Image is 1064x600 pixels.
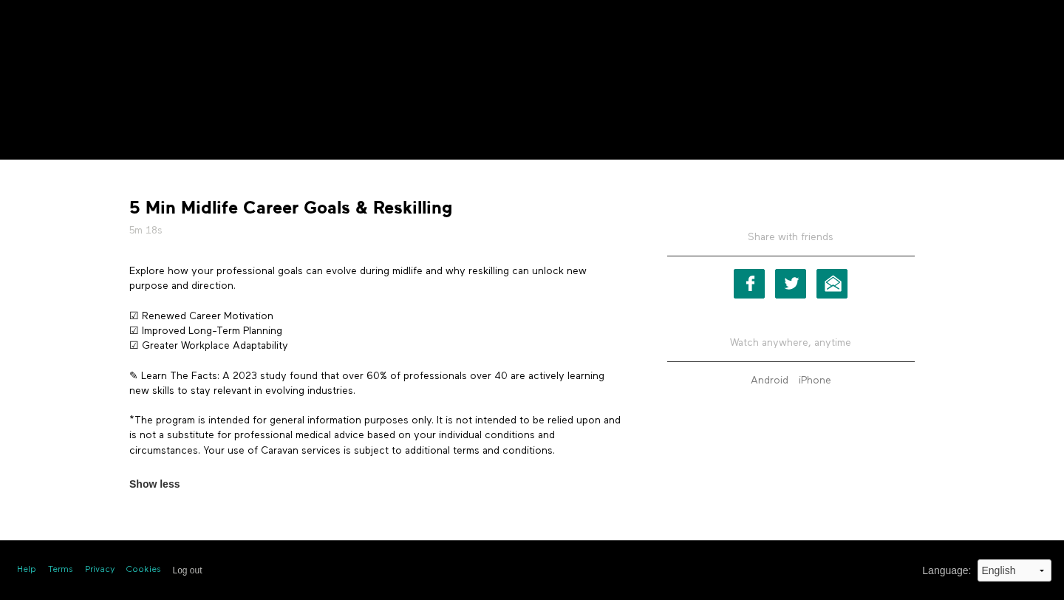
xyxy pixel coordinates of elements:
[129,223,624,238] h5: 5m 18s
[129,413,624,458] p: *The program is intended for general information purposes only. It is not intended to be relied u...
[747,375,792,386] a: Android
[85,564,115,576] a: Privacy
[667,324,915,362] h5: Watch anywhere, anytime
[922,563,971,579] label: Language :
[667,230,915,256] h5: Share with friends
[799,375,831,386] strong: iPhone
[129,197,452,219] strong: 5 Min Midlife Career Goals & Reskilling
[129,477,180,492] span: Show less
[775,269,806,299] a: Twitter
[129,309,624,354] p: ☑ Renewed Career Motivation ☑ Improved Long-Term Planning ☑ Greater Workplace Adaptability
[751,375,788,386] strong: Android
[795,375,835,386] a: iPhone
[816,269,848,299] a: Email
[129,264,624,294] p: Explore how your professional goals can evolve during midlife and why reskilling can unlock new p...
[48,564,73,576] a: Terms
[17,564,36,576] a: Help
[126,564,161,576] a: Cookies
[173,565,202,576] input: Log out
[129,369,624,399] p: ✎ Learn The Facts: A 2023 study found that over 60% of professionals over 40 are actively learnin...
[734,269,765,299] a: Facebook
